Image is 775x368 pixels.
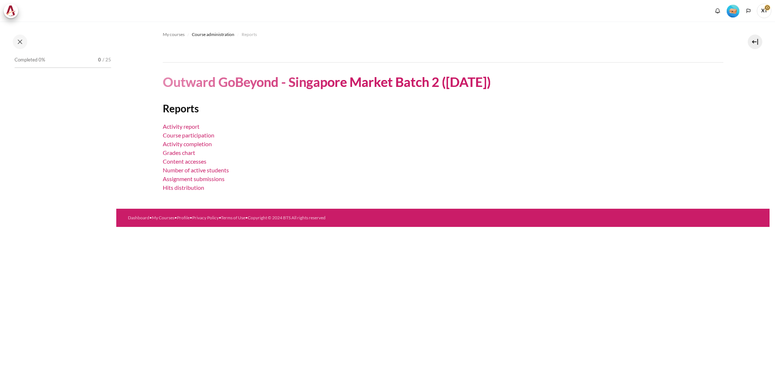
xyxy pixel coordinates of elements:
[727,4,739,17] div: Level #1
[4,4,22,18] a: Architeck Architeck
[757,4,771,18] span: XT
[242,30,257,39] a: Reports
[6,5,16,16] img: Architeck
[163,102,723,115] h2: Reports
[712,5,723,16] div: Show notification window with no new notifications
[163,167,229,173] a: Number of active students
[192,215,219,220] a: Privacy Policy
[163,149,195,156] a: Grades chart
[152,215,174,220] a: My Courses
[177,215,190,220] a: Profile
[128,215,149,220] a: Dashboard
[102,56,111,64] span: / 25
[724,4,742,17] a: Level #1
[128,215,481,221] div: • • • • •
[163,29,723,40] nav: Navigation bar
[163,30,185,39] a: My courses
[15,55,111,75] a: Completed 0% 0 / 25
[242,31,257,38] span: Reports
[163,123,199,130] a: Activity report
[757,4,771,18] a: User menu
[15,56,45,64] span: Completed 0%
[98,56,101,64] span: 0
[163,175,225,182] a: Assignment submissions
[163,132,214,139] a: Course participation
[163,73,491,91] h1: Outward GoBeyond - Singapore Market Batch 2 ([DATE])
[163,184,204,191] a: Hits distribution
[116,21,770,209] section: Content
[248,215,326,220] a: Copyright © 2024 BTS All rights reserved
[221,215,245,220] a: Terms of Use
[163,31,185,38] span: My courses
[743,5,754,16] button: Languages
[163,140,212,147] a: Activity completion
[163,158,206,165] a: Content accesses
[727,5,739,17] img: Level #1
[192,31,234,38] span: Course administration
